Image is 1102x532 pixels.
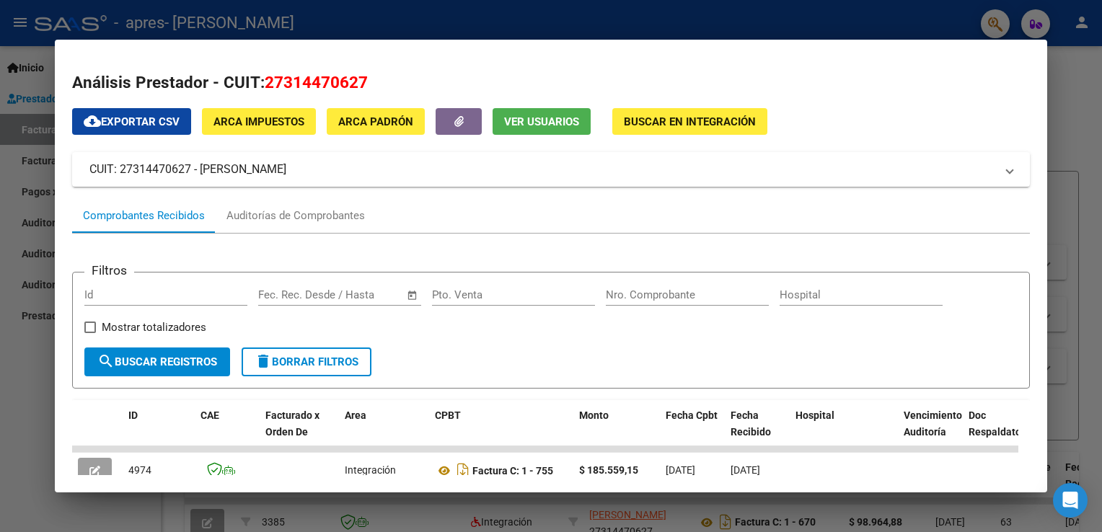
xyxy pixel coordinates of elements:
[128,409,138,421] span: ID
[242,347,371,376] button: Borrar Filtros
[404,287,420,303] button: Open calendar
[128,464,151,476] span: 4974
[72,152,1029,187] mat-expansion-panel-header: CUIT: 27314470627 - [PERSON_NAME]
[123,400,195,464] datatable-header-cell: ID
[202,108,316,135] button: ARCA Impuestos
[1053,483,1088,518] div: Open Intercom Messenger
[89,161,995,178] mat-panel-title: CUIT: 27314470627 - [PERSON_NAME]
[83,208,205,224] div: Comprobantes Recibidos
[72,71,1029,95] h2: Análisis Prestador - CUIT:
[429,400,573,464] datatable-header-cell: CPBT
[790,400,898,464] datatable-header-cell: Hospital
[84,112,101,130] mat-icon: cloud_download
[573,400,660,464] datatable-header-cell: Monto
[258,288,317,301] input: Fecha inicio
[472,465,553,476] strong: Factura C: 1 - 755
[265,409,319,438] span: Facturado x Orden De
[666,464,695,476] span: [DATE]
[84,261,134,280] h3: Filtros
[97,355,217,368] span: Buscar Registros
[493,108,591,135] button: Ver Usuarios
[504,115,579,128] span: Ver Usuarios
[624,115,756,128] span: Buscar en Integración
[255,353,272,370] mat-icon: delete
[97,353,115,370] mat-icon: search
[72,108,191,135] button: Exportar CSV
[612,108,767,135] button: Buscar en Integración
[255,355,358,368] span: Borrar Filtros
[213,115,304,128] span: ARCA Impuestos
[731,464,760,476] span: [DATE]
[898,400,963,464] datatable-header-cell: Vencimiento Auditoría
[904,409,962,438] span: Vencimiento Auditoría
[102,319,206,336] span: Mostrar totalizadores
[200,409,219,421] span: CAE
[435,409,461,421] span: CPBT
[195,400,260,464] datatable-header-cell: CAE
[260,400,339,464] datatable-header-cell: Facturado x Orden De
[226,208,365,224] div: Auditorías de Comprobantes
[731,409,771,438] span: Fecha Recibido
[345,409,366,421] span: Area
[327,108,425,135] button: ARCA Padrón
[666,409,718,421] span: Fecha Cpbt
[339,400,429,464] datatable-header-cell: Area
[338,115,413,128] span: ARCA Padrón
[963,400,1049,464] datatable-header-cell: Doc Respaldatoria
[725,400,790,464] datatable-header-cell: Fecha Recibido
[345,464,396,476] span: Integración
[579,409,609,421] span: Monto
[265,73,368,92] span: 27314470627
[330,288,400,301] input: Fecha fin
[84,347,230,376] button: Buscar Registros
[660,400,725,464] datatable-header-cell: Fecha Cpbt
[454,459,472,482] i: Descargar documento
[969,409,1033,438] span: Doc Respaldatoria
[795,409,834,421] span: Hospital
[84,115,180,128] span: Exportar CSV
[579,464,638,476] strong: $ 185.559,15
